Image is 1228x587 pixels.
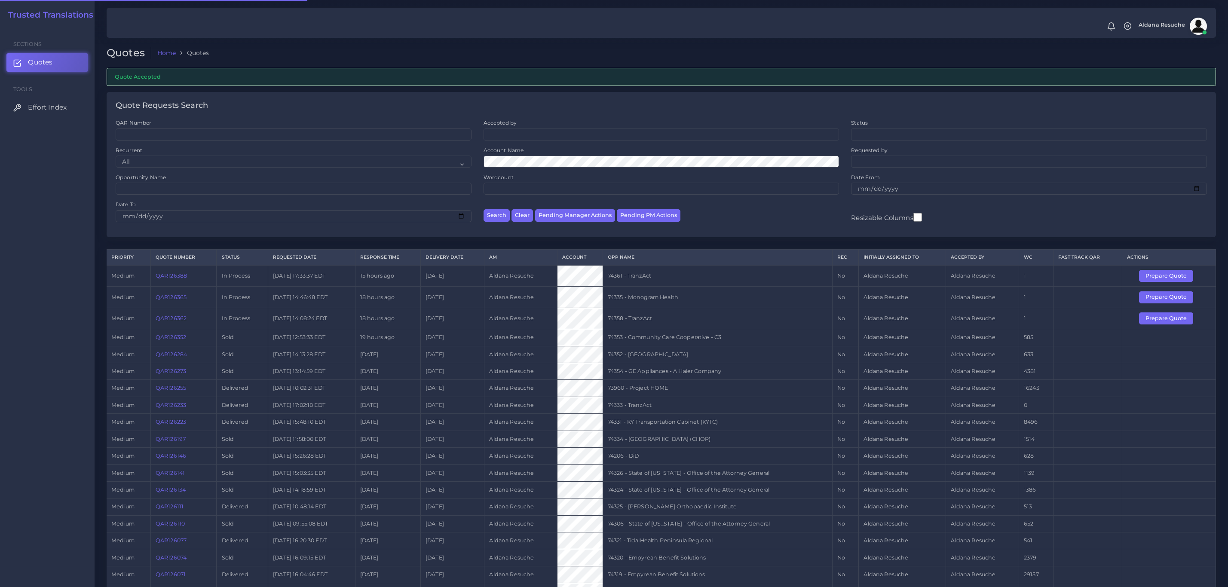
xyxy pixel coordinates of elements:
th: Opp Name [603,249,832,265]
td: [DATE] [355,532,420,549]
td: 74324 - State of [US_STATE] - Office of the Attorney General [603,481,832,498]
label: Resizable Columns [851,212,922,223]
td: Aldana Resuche [946,498,1019,515]
td: Delivered [217,532,268,549]
td: [DATE] [420,549,484,566]
td: Aldana Resuche [859,465,946,481]
td: 74319 - Empyrean Benefit Solutions [603,566,832,583]
td: 628 [1019,448,1053,465]
button: Prepare Quote [1139,270,1193,282]
td: Aldana Resuche [484,566,557,583]
td: [DATE] [420,515,484,532]
td: Aldana Resuche [484,287,557,308]
a: Prepare Quote [1139,315,1199,321]
td: No [832,414,859,431]
span: Sections [13,41,42,47]
td: 15 hours ago [355,265,420,287]
td: Aldana Resuche [946,515,1019,532]
a: Aldana Resucheavatar [1134,18,1210,35]
label: Recurrent [116,147,142,154]
a: QAR126273 [156,368,186,374]
td: [DATE] [420,397,484,413]
td: 73960 - Project HOME [603,380,832,397]
td: 74331 - KY Transportation Cabinet (KYTC) [603,414,832,431]
a: Effort Index [6,98,88,116]
td: Aldana Resuche [859,532,946,549]
td: [DATE] [420,431,484,447]
td: 16243 [1019,380,1053,397]
span: Tools [13,86,33,92]
td: No [832,566,859,583]
td: Aldana Resuche [484,532,557,549]
td: Aldana Resuche [484,380,557,397]
td: [DATE] [355,515,420,532]
td: [DATE] 15:48:10 EDT [268,414,355,431]
th: AM [484,249,557,265]
th: REC [832,249,859,265]
td: [DATE] [420,481,484,498]
span: medium [111,334,135,340]
td: [DATE] [355,414,420,431]
td: [DATE] [355,431,420,447]
td: 585 [1019,329,1053,346]
th: Priority [107,249,150,265]
span: medium [111,294,135,300]
td: Aldana Resuche [859,549,946,566]
td: Aldana Resuche [946,308,1019,329]
button: Prepare Quote [1139,291,1193,303]
a: Home [157,49,176,57]
td: Sold [217,329,268,346]
td: Aldana Resuche [859,346,946,363]
td: 74306 - State of [US_STATE] - Office of the Attorney General [603,515,832,532]
td: In Process [217,265,268,287]
td: 4381 [1019,363,1053,379]
span: medium [111,503,135,510]
td: Aldana Resuche [946,287,1019,308]
a: QAR126077 [156,537,187,544]
td: Aldana Resuche [484,414,557,431]
td: [DATE] [420,346,484,363]
td: Delivered [217,414,268,431]
td: 19 hours ago [355,329,420,346]
button: Search [484,209,510,222]
th: Fast Track QAR [1053,249,1122,265]
td: Aldana Resuche [859,515,946,532]
a: QAR126197 [156,436,186,442]
td: [DATE] 15:03:35 EDT [268,465,355,481]
a: QAR126071 [156,571,186,578]
td: In Process [217,287,268,308]
td: Sold [217,515,268,532]
a: QAR126141 [156,470,185,476]
td: [DATE] 15:26:28 EDT [268,448,355,465]
td: Aldana Resuche [484,363,557,379]
span: medium [111,368,135,374]
td: 2379 [1019,549,1053,566]
span: medium [111,351,135,358]
span: medium [111,571,135,578]
td: No [832,397,859,413]
td: Sold [217,549,268,566]
td: 74206 - DiD [603,448,832,465]
td: [DATE] 17:33:37 EDT [268,265,355,287]
td: [DATE] [355,363,420,379]
td: Aldana Resuche [946,532,1019,549]
td: Aldana Resuche [484,498,557,515]
td: 74326 - State of [US_STATE] - Office of the Attorney General [603,465,832,481]
td: Aldana Resuche [946,346,1019,363]
span: medium [111,315,135,321]
th: Requested Date [268,249,355,265]
td: 513 [1019,498,1053,515]
td: Delivered [217,380,268,397]
span: medium [111,452,135,459]
td: Aldana Resuche [859,481,946,498]
a: QAR126365 [156,294,187,300]
a: QAR126352 [156,334,186,340]
td: [DATE] 14:18:59 EDT [268,481,355,498]
a: QAR126074 [156,554,187,561]
td: [DATE] [420,329,484,346]
td: Aldana Resuche [484,515,557,532]
td: 1514 [1019,431,1053,447]
td: [DATE] 09:55:08 EDT [268,515,355,532]
td: Aldana Resuche [946,380,1019,397]
h2: Trusted Translations [2,10,94,20]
